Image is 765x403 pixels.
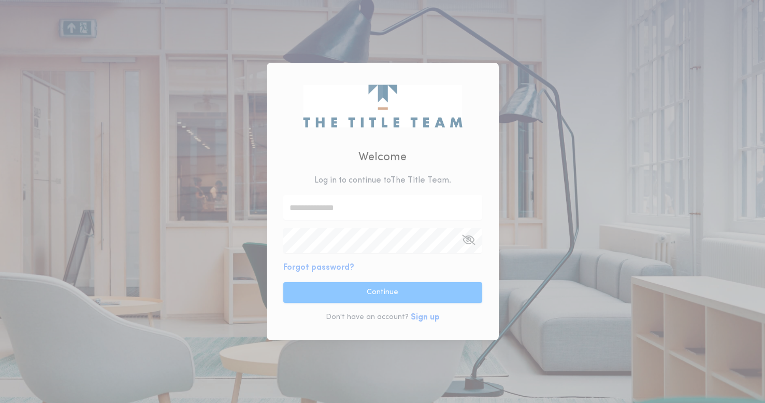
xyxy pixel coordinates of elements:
[411,311,440,324] button: Sign up
[283,282,482,303] button: Continue
[303,85,462,127] img: logo
[358,149,407,166] h2: Welcome
[314,174,451,187] p: Log in to continue to The Title Team .
[283,261,354,274] button: Forgot password?
[326,312,409,323] p: Don't have an account?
